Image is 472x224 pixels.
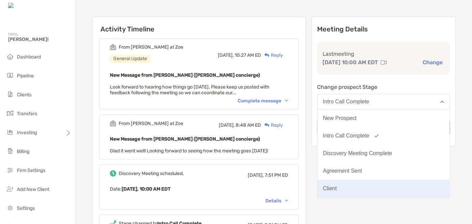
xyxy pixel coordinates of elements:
[317,162,450,180] button: Agreement Sent
[6,185,14,193] img: add_new_client icon
[248,172,264,178] span: [DATE],
[219,122,235,128] span: [DATE],
[317,94,450,109] button: Intro Call Complete
[17,54,41,60] span: Dashboard
[6,166,14,174] img: firm-settings icon
[6,52,14,60] img: dashboard icon
[440,101,444,103] img: Open dropdown arrow
[323,133,369,139] div: Intro Call Complete
[317,109,450,127] button: New Prospect
[17,168,45,173] span: Firm Settings
[6,204,14,212] img: settings icon
[317,180,450,197] button: Client
[17,186,49,192] span: Add New Client
[8,3,37,9] img: Zoe Logo
[110,72,260,78] b: New Message from [PERSON_NAME] ([PERSON_NAME] concierge)
[381,60,387,65] img: communication type
[265,198,288,204] div: Details
[6,147,14,155] img: billing icon
[110,120,116,127] img: Event icon
[110,44,116,50] img: Event icon
[110,136,260,142] b: New Message from [PERSON_NAME] ([PERSON_NAME] concierge)
[110,84,269,96] span: Look forward to hearing how things go [DATE]. Please keep us posted with feedback following the m...
[17,130,37,135] span: Investing
[92,17,306,33] h6: Activity Timeline
[317,25,450,33] p: Meeting Details
[17,73,34,79] span: Pipeline
[317,83,450,91] p: Change prospect Stage
[323,58,378,67] p: [DATE] 10:00 AM EDT
[119,44,183,50] div: From [PERSON_NAME] at Zoe
[17,111,37,117] span: Transfers
[375,134,379,138] img: Option icon
[110,148,268,154] span: Glad it went well! Looking forward to seeing how the meeting goes [DATE]!
[122,186,170,192] b: [DATE], 10:00 AM EDT
[17,92,31,98] span: Clients
[6,109,14,117] img: transfers icon
[421,59,445,66] button: Change
[317,145,450,162] button: Discovery Meeting Complete
[264,123,269,127] img: Reply icon
[323,115,357,121] div: New Prospect
[6,128,14,136] img: investing icon
[236,122,261,128] span: 8:48 AM ED
[323,150,392,156] div: Discovery Meeting Complete
[119,171,184,176] div: Discovery Meeting scheduled.
[285,200,288,202] img: Chevron icon
[323,185,337,192] div: Client
[110,54,150,63] div: General Update
[317,127,450,145] button: Intro Call Complete
[264,53,269,57] img: Reply icon
[261,52,283,59] div: Reply
[8,36,71,42] span: [PERSON_NAME]!
[6,90,14,98] img: clients icon
[265,172,288,178] span: 7:51 PM ED
[110,170,116,177] img: Event icon
[235,52,261,58] span: 10:27 AM ED
[261,122,283,129] div: Reply
[17,205,35,211] span: Settings
[218,52,234,58] span: [DATE],
[6,71,14,79] img: pipeline icon
[119,121,183,126] div: From [PERSON_NAME] at Zoe
[285,100,288,102] img: Chevron icon
[323,168,362,174] div: Agreement Sent
[323,99,369,105] div: Intro Call Complete
[323,50,445,58] p: Last meeting
[17,149,29,154] span: Billing
[110,185,288,193] p: Date :
[238,98,288,104] div: Complete message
